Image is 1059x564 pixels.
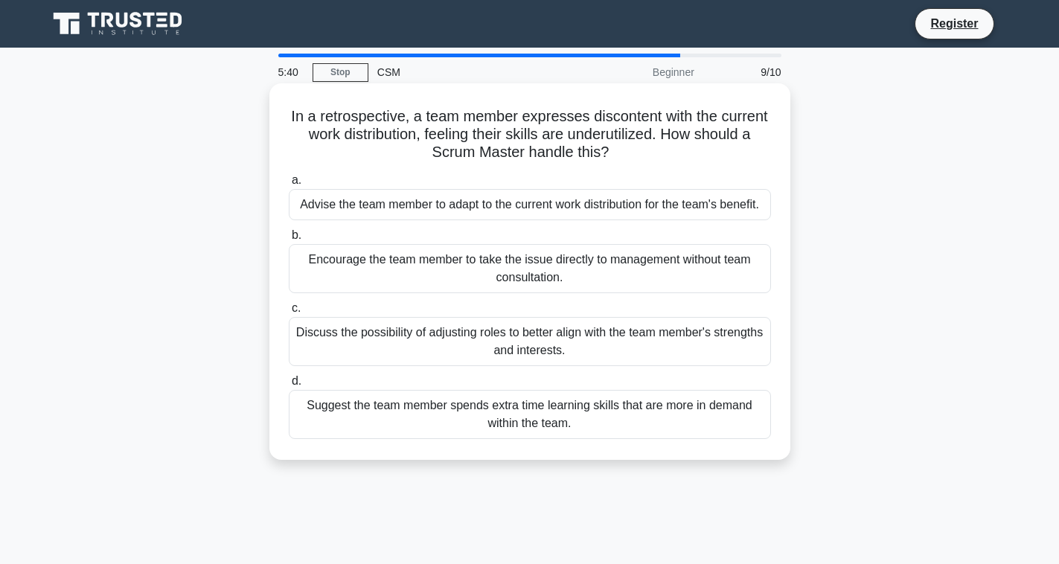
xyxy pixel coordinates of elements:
[269,57,313,87] div: 5:40
[287,107,772,162] h5: In a retrospective, a team member expresses discontent with the current work distribution, feelin...
[292,374,301,387] span: d.
[289,317,771,366] div: Discuss the possibility of adjusting roles to better align with the team member's strengths and i...
[292,173,301,186] span: a.
[921,14,987,33] a: Register
[292,228,301,241] span: b.
[703,57,790,87] div: 9/10
[292,301,301,314] span: c.
[368,57,573,87] div: CSM
[289,390,771,439] div: Suggest the team member spends extra time learning skills that are more in demand within the team.
[289,244,771,293] div: Encourage the team member to take the issue directly to management without team consultation.
[289,189,771,220] div: Advise the team member to adapt to the current work distribution for the team's benefit.
[573,57,703,87] div: Beginner
[313,63,368,82] a: Stop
